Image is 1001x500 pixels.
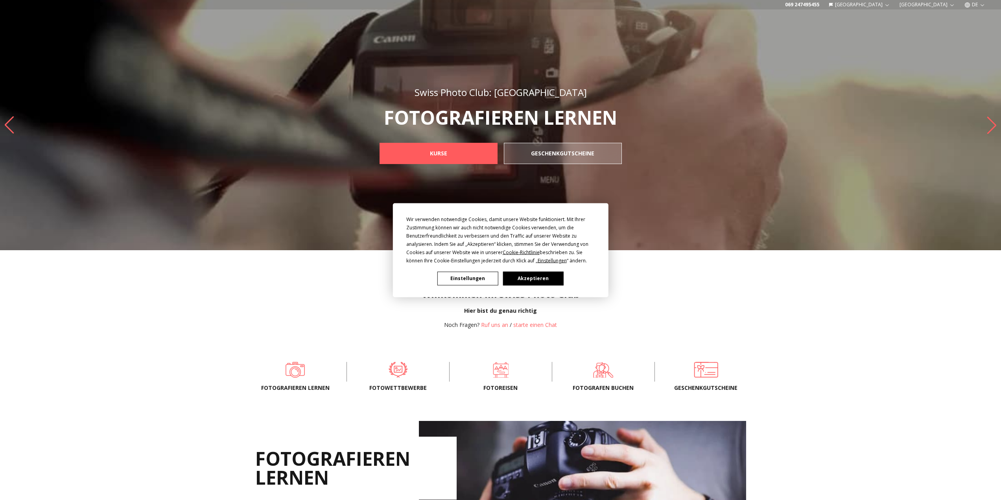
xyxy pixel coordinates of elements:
[406,215,595,264] div: Wir verwenden notwendige Cookies, damit unsere Website funktioniert. Mit Ihrer Zustimmung können ...
[503,271,563,285] button: Akzeptieren
[538,257,567,264] span: Einstellungen
[503,249,540,255] span: Cookie-Richtlinie
[437,271,498,285] button: Einstellungen
[393,203,608,297] div: Cookie Consent Prompt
